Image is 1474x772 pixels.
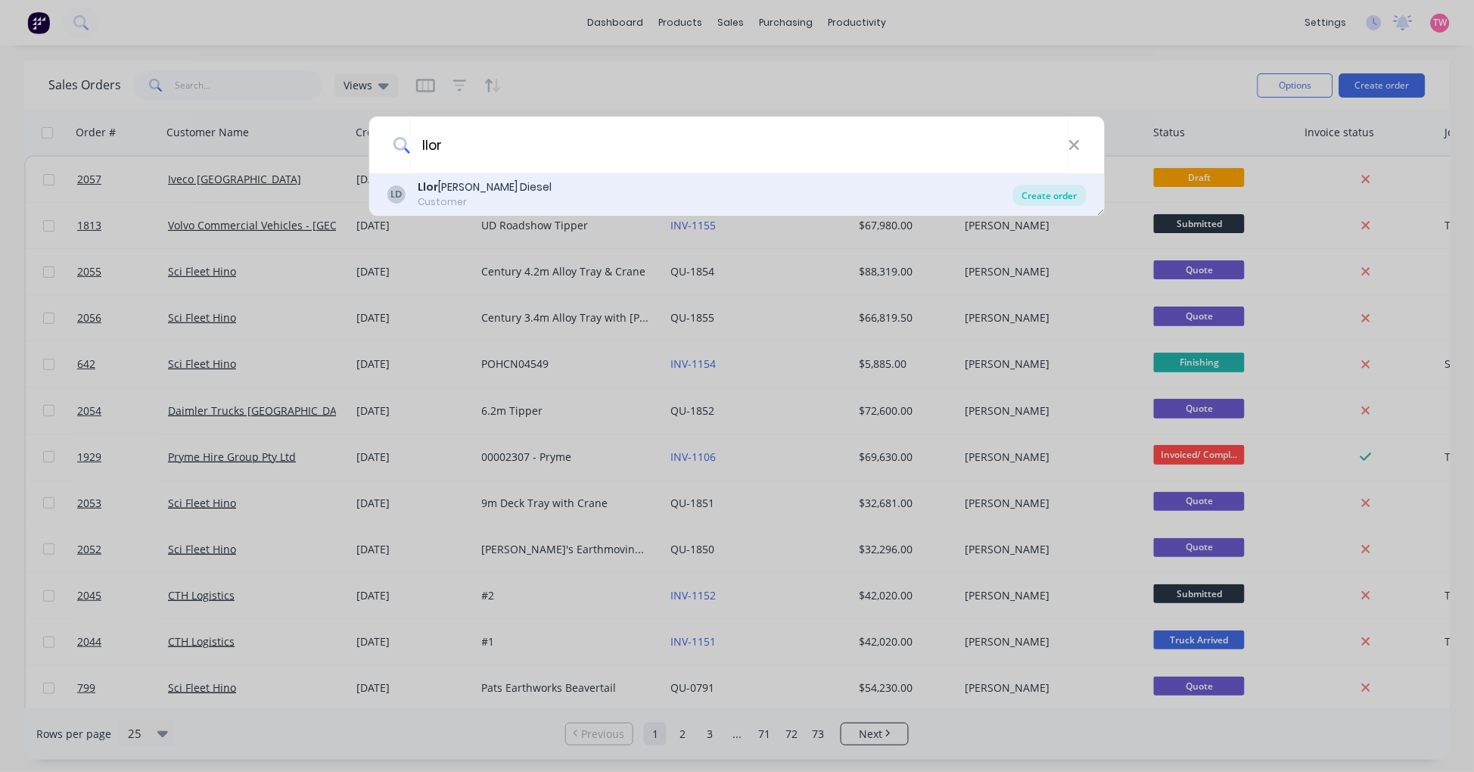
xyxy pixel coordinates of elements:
[418,195,552,209] div: Customer
[387,185,406,204] div: LD
[418,179,438,195] b: Llor
[1013,185,1087,206] div: Create order
[418,179,552,195] div: [PERSON_NAME] Diesel
[410,117,1068,173] input: Enter a customer name to create a new order...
